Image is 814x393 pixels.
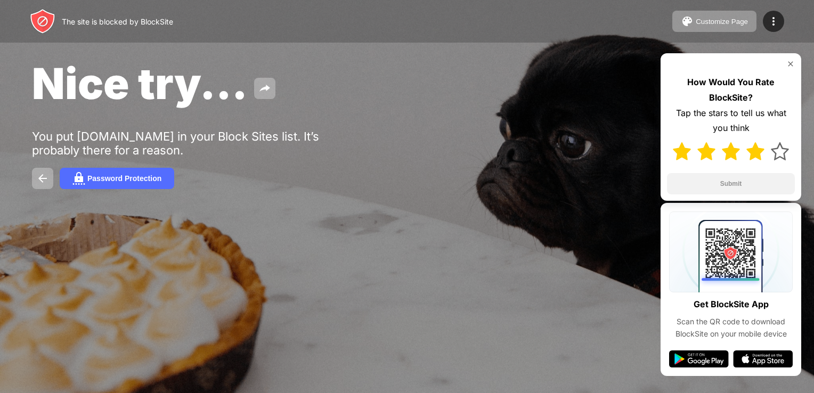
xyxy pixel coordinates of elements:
[722,142,740,160] img: star-full.svg
[669,316,793,340] div: Scan the QR code to download BlockSite on your mobile device
[673,142,691,160] img: star-full.svg
[786,60,795,68] img: rate-us-close.svg
[72,172,85,185] img: password.svg
[696,18,748,26] div: Customize Page
[771,142,789,160] img: star.svg
[767,15,780,28] img: menu-icon.svg
[733,350,793,367] img: app-store.svg
[32,58,248,109] span: Nice try...
[32,129,361,157] div: You put [DOMAIN_NAME] in your Block Sites list. It’s probably there for a reason.
[746,142,764,160] img: star-full.svg
[36,172,49,185] img: back.svg
[669,350,729,367] img: google-play.svg
[258,82,271,95] img: share.svg
[681,15,694,28] img: pallet.svg
[667,173,795,194] button: Submit
[669,211,793,292] img: qrcode.svg
[62,17,173,26] div: The site is blocked by BlockSite
[30,9,55,34] img: header-logo.svg
[667,105,795,136] div: Tap the stars to tell us what you think
[697,142,715,160] img: star-full.svg
[672,11,756,32] button: Customize Page
[694,297,769,312] div: Get BlockSite App
[667,75,795,105] div: How Would You Rate BlockSite?
[60,168,174,189] button: Password Protection
[87,174,161,183] div: Password Protection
